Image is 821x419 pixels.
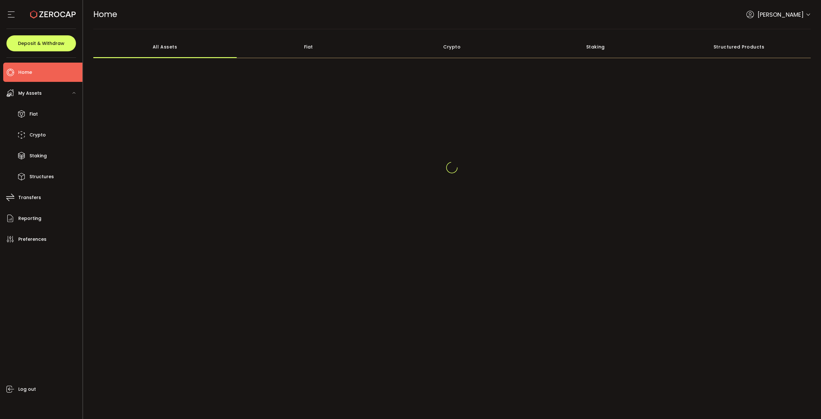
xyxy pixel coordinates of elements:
[18,193,41,202] span: Transfers
[380,36,524,58] div: Crypto
[93,9,117,20] span: Home
[18,235,47,244] span: Preferences
[93,36,237,58] div: All Assets
[6,35,76,51] button: Deposit & Withdraw
[30,130,46,140] span: Crypto
[18,68,32,77] span: Home
[18,89,42,98] span: My Assets
[30,109,38,119] span: Fiat
[667,36,811,58] div: Structured Products
[30,151,47,161] span: Staking
[524,36,667,58] div: Staking
[237,36,380,58] div: Fiat
[18,214,41,223] span: Reporting
[758,10,804,19] span: [PERSON_NAME]
[18,385,36,394] span: Log out
[30,172,54,181] span: Structures
[18,41,64,46] span: Deposit & Withdraw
